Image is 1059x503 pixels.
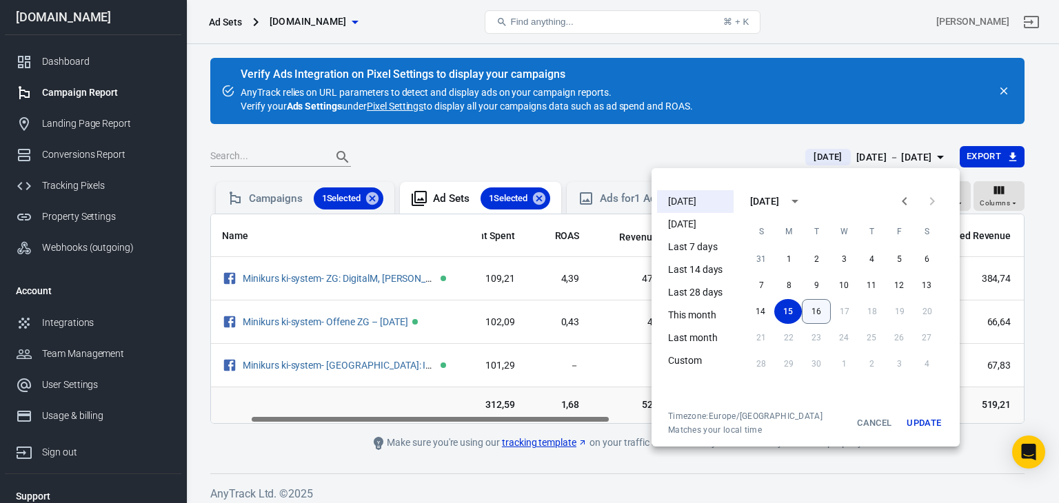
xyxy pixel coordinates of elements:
span: Wednesday [831,218,856,245]
button: 10 [830,273,858,298]
button: 11 [858,273,885,298]
button: 1 [775,247,803,271]
li: Custom [657,349,734,372]
div: Timezone: Europe/[GEOGRAPHIC_DATA] [668,411,823,422]
button: 13 [913,273,940,298]
button: Update [902,411,946,435]
button: 31 [747,247,775,271]
li: [DATE] [657,213,734,236]
button: 6 [913,247,940,271]
button: 12 [885,273,913,298]
li: This month [657,304,734,327]
span: Saturday [914,218,939,245]
button: 15 [774,299,802,324]
button: Cancel [852,411,896,435]
span: Friday [887,218,911,245]
li: Last 7 days [657,236,734,258]
button: calendar view is open, switch to year view [783,189,807,213]
button: 7 [747,273,775,298]
li: Last 28 days [657,281,734,304]
li: Last 14 days [657,258,734,281]
span: Thursday [859,218,884,245]
button: 2 [803,247,830,271]
button: 3 [830,247,858,271]
button: 9 [803,273,830,298]
button: 8 [775,273,803,298]
span: Monday [776,218,801,245]
span: Sunday [749,218,774,245]
li: Last month [657,327,734,349]
button: 16 [802,299,831,324]
button: Previous month [891,187,918,215]
button: 14 [747,299,774,324]
button: 4 [858,247,885,271]
span: Tuesday [804,218,829,245]
div: Open Intercom Messenger [1012,435,1045,469]
li: [DATE] [657,190,734,213]
span: Matches your local time [668,424,823,435]
button: 5 [885,247,913,271]
div: [DATE] [750,194,779,209]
